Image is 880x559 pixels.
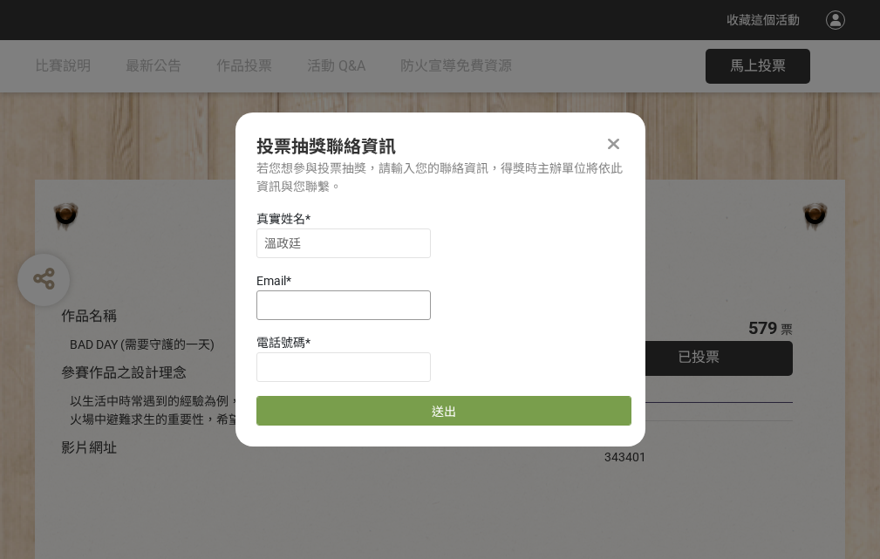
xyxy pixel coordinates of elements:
[400,58,512,74] span: 防火宣導免費資源
[706,49,810,84] button: 馬上投票
[216,58,272,74] span: 作品投票
[730,58,786,74] span: 馬上投票
[70,336,552,354] div: BAD DAY (需要守護的一天)
[126,58,181,74] span: 最新公告
[651,430,738,447] iframe: Facebook Share
[35,40,91,92] a: 比賽說明
[307,58,365,74] span: 活動 Q&A
[727,13,800,27] span: 收藏這個活動
[256,133,624,160] div: 投票抽獎聯絡資訊
[307,40,365,92] a: 活動 Q&A
[126,40,181,92] a: 最新公告
[61,365,187,381] span: 參賽作品之設計理念
[61,308,117,324] span: 作品名稱
[400,40,512,92] a: 防火宣導免費資源
[748,317,777,338] span: 579
[256,336,305,350] span: 電話號碼
[781,323,793,337] span: 票
[216,40,272,92] a: 作品投票
[256,274,286,288] span: Email
[61,440,117,456] span: 影片網址
[678,349,720,365] span: 已投票
[70,392,552,429] div: 以生活中時常遇到的經驗為例，透過對比的方式宣傳住宅用火災警報器、家庭逃生計畫及火場中避難求生的重要性，希望透過趣味的短影音讓更多人認識到更多的防火觀念。
[256,396,631,426] button: 送出
[256,212,305,226] span: 真實姓名
[256,160,624,196] div: 若您想參與投票抽獎，請輸入您的聯絡資訊，得獎時主辦單位將依此資訊與您聯繫。
[35,58,91,74] span: 比賽說明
